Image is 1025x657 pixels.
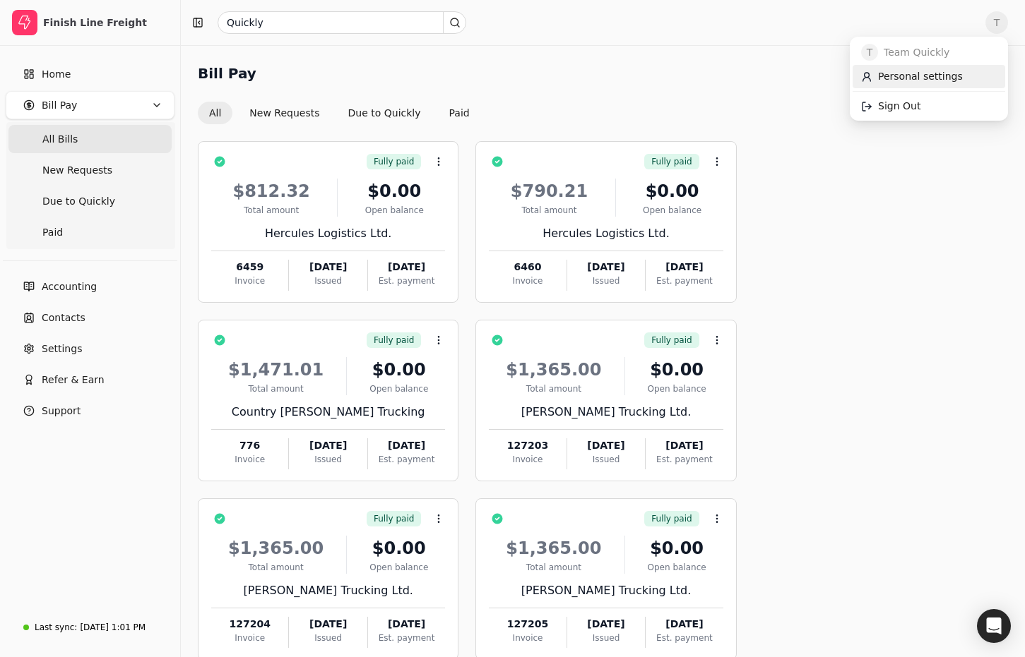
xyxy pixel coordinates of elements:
div: 127204 [211,617,288,632]
div: Invoice [489,453,566,466]
div: [DATE] [368,260,445,275]
div: Est. payment [646,632,723,644]
div: Total amount [489,382,618,395]
div: [DATE] [567,260,645,275]
span: Due to Quickly [42,194,115,209]
input: Search [218,11,466,34]
span: Personal settings [878,69,963,84]
div: Hercules Logistics Ltd. [489,225,723,242]
div: 776 [211,438,288,453]
div: Total amount [211,382,340,395]
div: Est. payment [368,632,445,644]
div: $0.00 [622,179,723,204]
span: Home [42,67,71,82]
span: Team Quickly [884,45,949,60]
div: [DATE] 1:01 PM [80,621,146,634]
button: All [198,102,232,124]
div: $1,365.00 [489,357,618,382]
div: Open balance [352,382,445,395]
a: All Bills [8,125,172,153]
div: $1,365.00 [211,536,340,561]
a: Home [6,60,174,88]
div: Invoice [489,275,566,287]
span: Settings [42,342,82,356]
div: $0.00 [631,536,723,561]
div: Total amount [211,204,331,217]
div: Issued [289,275,367,287]
div: Open balance [343,204,445,217]
div: Invoice [211,632,288,644]
span: Bill Pay [42,98,77,113]
div: Invoice [211,275,288,287]
a: Settings [6,334,174,363]
div: 127205 [489,617,566,632]
div: [DATE] [368,617,445,632]
a: New Requests [8,156,172,184]
div: Open Intercom Messenger [977,609,1011,643]
div: 6459 [211,260,288,275]
div: Invoice filter options [198,102,481,124]
a: Accounting [6,272,174,301]
div: $0.00 [631,357,723,382]
div: [PERSON_NAME] Trucking Ltd. [489,582,723,599]
div: 127203 [489,438,566,453]
span: Fully paid [374,334,414,346]
div: Country [PERSON_NAME] Trucking [211,404,445,421]
div: Open balance [622,204,723,217]
span: Contacts [42,311,85,325]
div: Open balance [631,561,723,574]
button: Refer & Earn [6,366,174,394]
span: Fully paid [374,155,414,168]
div: Finish Line Freight [43,16,168,30]
div: $1,471.01 [211,357,340,382]
div: [DATE] [567,617,645,632]
div: Open balance [352,561,445,574]
button: Paid [438,102,481,124]
div: [DATE] [289,438,367,453]
div: Total amount [489,561,618,574]
div: $812.32 [211,179,331,204]
div: Est. payment [646,453,723,466]
div: Total amount [489,204,609,217]
div: Issued [567,632,645,644]
span: Support [42,404,81,418]
div: Total amount [211,561,340,574]
div: [DATE] [646,260,723,275]
div: [DATE] [289,617,367,632]
div: [PERSON_NAME] Trucking Ltd. [489,404,723,421]
span: Paid [42,225,63,240]
a: Last sync:[DATE] 1:01 PM [6,615,174,640]
div: $0.00 [352,536,445,561]
div: Est. payment [368,275,445,287]
div: Issued [567,275,645,287]
div: Invoice [489,632,566,644]
div: Open balance [631,382,723,395]
div: [DATE] [646,617,723,632]
a: Due to Quickly [8,187,172,215]
div: $0.00 [352,357,445,382]
div: [DATE] [646,438,723,453]
div: $0.00 [343,179,445,204]
h2: Bill Pay [198,62,256,85]
button: T [985,11,1008,34]
span: All Bills [42,132,78,147]
div: 6460 [489,260,566,275]
div: Issued [567,453,645,466]
div: Est. payment [646,275,723,287]
div: [DATE] [289,260,367,275]
div: Issued [289,453,367,466]
div: Est. payment [368,453,445,466]
div: Invoice [211,453,288,466]
button: Due to Quickly [337,102,432,124]
span: Fully paid [651,334,692,346]
span: Sign Out [878,99,920,114]
div: Hercules Logistics Ltd. [211,225,445,242]
a: Contacts [6,303,174,332]
span: New Requests [42,163,112,178]
button: Bill Pay [6,91,174,119]
div: Last sync: [35,621,77,634]
div: [PERSON_NAME] Trucking Ltd. [211,582,445,599]
span: Fully paid [651,155,692,168]
div: $790.21 [489,179,609,204]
